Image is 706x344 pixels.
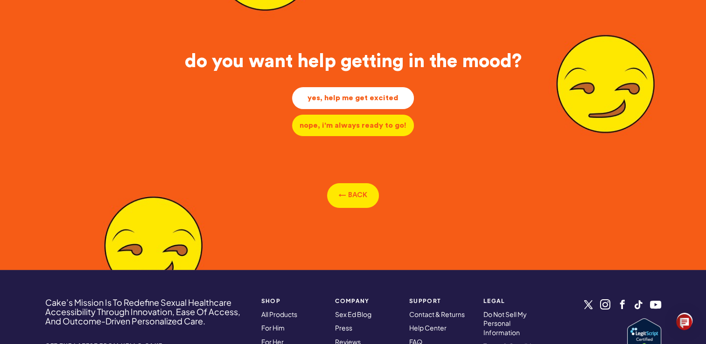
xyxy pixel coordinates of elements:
strong: SHOP [261,298,324,304]
a: For Him [261,323,285,332]
strong: Support [409,298,472,304]
img: jcrBskumnMAAAAASUVORK5CYII= [677,313,692,330]
div: nope, i'm always ready to go! [300,120,406,131]
h4: Cake’s Mission Is To Redefine Sexual Healthcare Accessibility Through Innovation, Ease Of Access,... [45,298,249,325]
div: do you want help getting in the mood? [119,50,587,73]
a: All Products [261,310,297,318]
a: Sex Ed Blog [335,310,371,318]
button: ← BACK [327,183,379,208]
a: Contact & Returns [409,310,465,318]
strong: COMPANY [335,298,398,304]
div: yes, help me get excited [300,93,406,103]
a: Help Center [409,323,447,332]
a: Do Not Sell My Personal Information [483,310,527,337]
a: Press [335,323,352,332]
strong: Legal [483,298,546,304]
